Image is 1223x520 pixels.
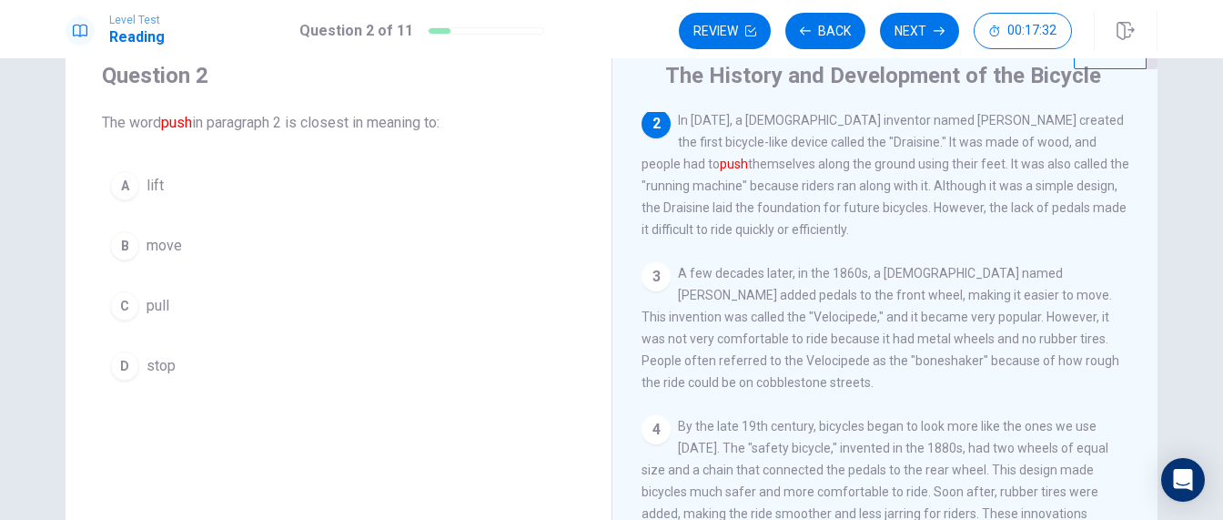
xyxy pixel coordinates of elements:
h4: The History and Development of the Bicycle [665,61,1101,90]
span: move [147,235,182,257]
div: Open Intercom Messenger [1161,458,1205,502]
font: push [720,157,748,171]
button: Bmove [102,223,575,269]
div: 3 [642,262,671,291]
h1: Question 2 of 11 [299,20,413,42]
font: push [161,114,192,131]
h4: Question 2 [102,61,575,90]
span: A few decades later, in the 1860s, a [DEMOGRAPHIC_DATA] named [PERSON_NAME] added pedals to the f... [642,266,1119,390]
h1: Reading [109,26,165,48]
div: A [110,171,139,200]
div: 2 [642,109,671,138]
span: pull [147,295,169,317]
button: 00:17:32 [974,13,1072,49]
div: D [110,352,139,381]
button: Alift [102,163,575,209]
span: The word in paragraph 2 is closest in meaning to: [102,112,575,134]
div: B [110,231,139,260]
button: Review [679,13,771,49]
span: Level Test [109,14,165,26]
span: 00:17:32 [1007,24,1056,38]
div: C [110,291,139,321]
button: Dstop [102,343,575,389]
button: Back [785,13,865,49]
button: Next [880,13,959,49]
div: 4 [642,415,671,444]
span: In [DATE], a [DEMOGRAPHIC_DATA] inventor named [PERSON_NAME] created the first bicycle-like devic... [642,113,1129,237]
span: lift [147,175,164,197]
button: Cpull [102,283,575,329]
span: stop [147,355,176,377]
